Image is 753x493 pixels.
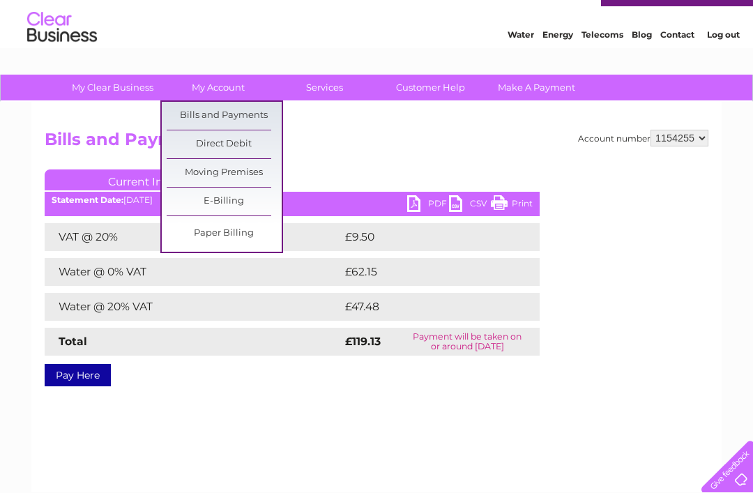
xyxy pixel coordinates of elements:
a: Contact [660,59,694,70]
a: Services [267,75,382,100]
a: Moving Premises [167,159,282,187]
td: £47.48 [342,293,511,321]
strong: Total [59,335,87,348]
a: My Account [161,75,276,100]
a: Paper Billing [167,220,282,248]
a: Log out [707,59,740,70]
a: Telecoms [581,59,623,70]
div: Account number [578,130,708,146]
a: Make A Payment [479,75,594,100]
td: Water @ 20% VAT [45,293,342,321]
a: Current Invoice [45,169,254,190]
a: Customer Help [373,75,488,100]
a: PDF [407,195,449,215]
a: 0333 014 3131 [490,7,586,24]
a: Print [491,195,533,215]
a: Blog [632,59,652,70]
td: £9.50 [342,223,508,251]
b: Statement Date: [52,195,123,205]
div: [DATE] [45,195,540,205]
h2: Bills and Payments [45,130,708,156]
a: Bills and Payments [167,102,282,130]
a: Water [508,59,534,70]
a: Direct Debit [167,130,282,158]
td: Payment will be taken on or around [DATE] [395,328,540,356]
td: VAT @ 20% [45,223,342,251]
td: £62.15 [342,258,510,286]
a: CSV [449,195,491,215]
a: My Clear Business [55,75,170,100]
img: logo.png [26,36,98,79]
td: Water @ 0% VAT [45,258,342,286]
a: Pay Here [45,364,111,386]
strong: £119.13 [345,335,381,348]
a: E-Billing [167,188,282,215]
div: Clear Business is a trading name of Verastar Limited (registered in [GEOGRAPHIC_DATA] No. 3667643... [48,8,707,68]
a: Energy [542,59,573,70]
